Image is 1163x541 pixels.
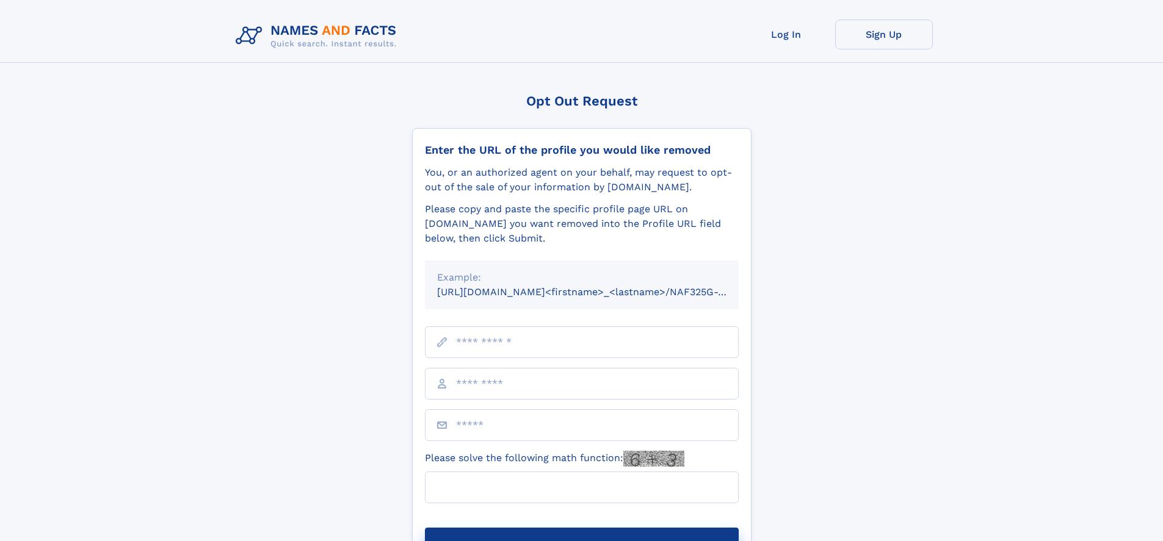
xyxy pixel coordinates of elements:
[437,286,762,298] small: [URL][DOMAIN_NAME]<firstname>_<lastname>/NAF325G-xxxxxxxx
[737,20,835,49] a: Log In
[425,143,739,157] div: Enter the URL of the profile you would like removed
[412,93,752,109] div: Opt Out Request
[425,202,739,246] div: Please copy and paste the specific profile page URL on [DOMAIN_NAME] you want removed into the Pr...
[437,270,726,285] div: Example:
[231,20,407,52] img: Logo Names and Facts
[835,20,933,49] a: Sign Up
[425,451,684,467] label: Please solve the following math function:
[425,165,739,195] div: You, or an authorized agent on your behalf, may request to opt-out of the sale of your informatio...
